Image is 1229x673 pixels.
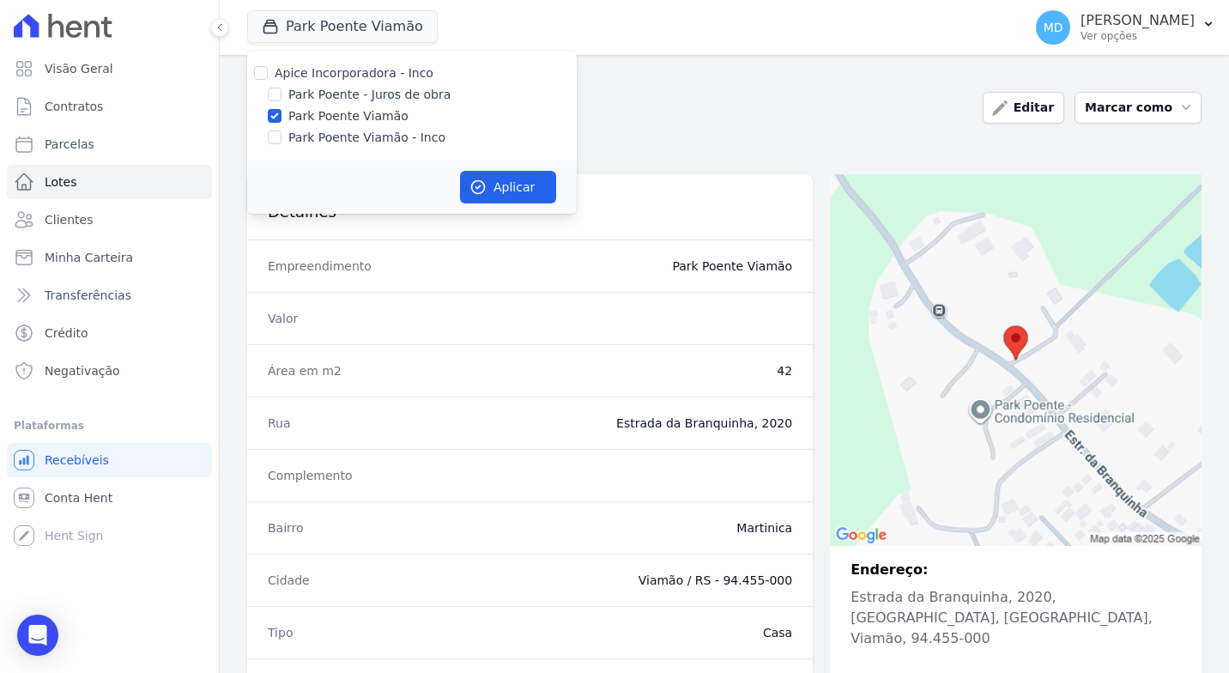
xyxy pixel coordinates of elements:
[45,211,93,228] span: Clientes
[7,52,212,86] a: Visão Geral
[14,415,205,436] div: Plataformas
[275,66,433,80] label: Apice Incorporadora - Inco
[7,316,212,350] a: Crédito
[447,624,792,641] dd: Casa
[45,136,94,153] span: Parcelas
[268,258,433,275] dt: Empreendimento
[447,258,792,275] dd: Park Poente Viamão
[247,10,438,43] button: Park Poente Viamão
[1022,3,1229,52] button: MD [PERSON_NAME] Ver opções
[7,203,212,237] a: Clientes
[45,324,88,342] span: Crédito
[7,165,212,199] a: Lotes
[7,443,212,477] a: Recebíveis
[7,278,212,312] a: Transferências
[1081,29,1195,43] p: Ver opções
[1075,92,1202,124] button: Marcar como
[268,519,433,537] dt: Bairro
[1081,12,1195,29] p: [PERSON_NAME]
[45,60,113,77] span: Visão Geral
[288,107,409,125] label: Park Poente Viamão
[45,452,109,469] span: Recebíveis
[7,89,212,124] a: Contratos
[7,240,212,275] a: Minha Carteira
[447,415,792,432] dd: Estrada da Branquinha, 2020
[247,94,969,118] h2: CASA 212
[447,572,792,589] dd: Viamão / RS - 94.455-000
[45,249,133,266] span: Minha Carteira
[851,560,1181,580] p: Endereço:
[268,467,433,484] dt: Complemento
[7,127,212,161] a: Parcelas
[45,489,112,506] span: Conta Hent
[460,171,556,203] button: Aplicar
[447,519,792,537] dd: Martinica
[268,310,433,327] dt: Valor
[7,354,212,388] a: Negativação
[830,174,1202,546] img: staticmap
[7,481,212,515] a: Conta Hent
[447,362,792,379] dd: 42
[247,69,969,87] nav: Breadcrumb
[45,362,120,379] span: Negativação
[268,624,433,641] dt: Tipo
[17,615,58,656] div: Open Intercom Messenger
[268,572,433,589] dt: Cidade
[288,86,451,104] label: Park Poente - Juros de obra
[268,415,433,432] dt: Rua
[45,173,77,191] span: Lotes
[45,98,103,115] span: Contratos
[983,92,1064,124] a: Editar
[45,287,131,304] span: Transferências
[268,362,433,379] dt: Área em m2
[288,129,445,147] label: Park Poente Viamão - Inco
[1044,21,1063,33] span: MD
[851,587,1181,649] p: Estrada da Branquinha, 2020, [GEOGRAPHIC_DATA], [GEOGRAPHIC_DATA], Viamão, 94.455-000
